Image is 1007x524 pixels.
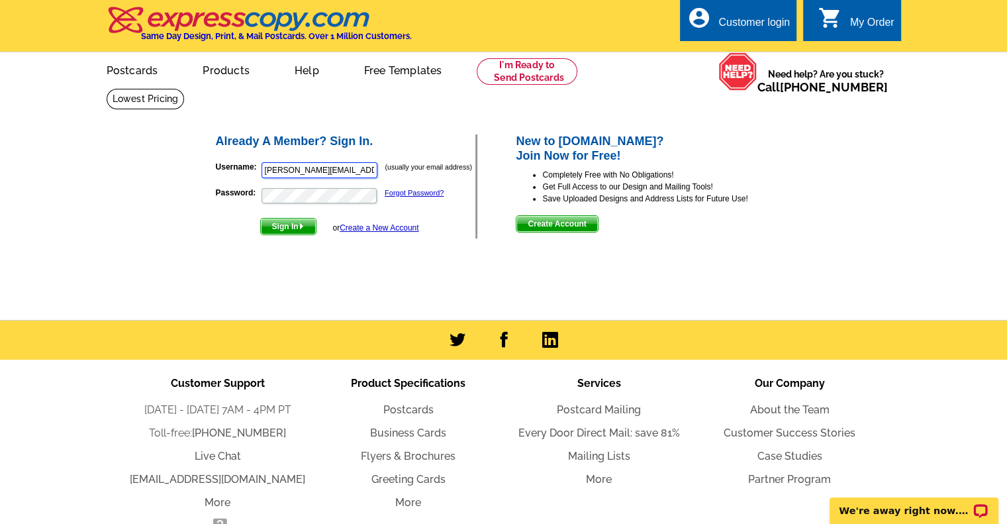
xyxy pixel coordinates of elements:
a: Postcard Mailing [557,403,641,416]
li: Toll-free: [122,425,313,441]
a: account_circle Customer login [687,15,790,31]
i: shopping_cart [818,6,842,30]
a: Business Cards [370,427,446,439]
small: (usually your email address) [385,163,472,171]
a: [EMAIL_ADDRESS][DOMAIN_NAME] [130,473,305,486]
a: Postcards [85,54,179,85]
img: button-next-arrow-white.png [299,223,305,229]
a: Free Templates [343,54,463,85]
li: Completely Free with No Obligations! [542,169,793,181]
li: Save Uploaded Designs and Address Lists for Future Use! [542,193,793,205]
a: Forgot Password? [385,189,444,197]
a: Greeting Cards [371,473,446,486]
div: Customer login [718,17,790,35]
li: [DATE] - [DATE] 7AM - 4PM PT [122,402,313,418]
h4: Same Day Design, Print, & Mail Postcards. Over 1 Million Customers. [141,31,412,41]
a: About the Team [750,403,830,416]
span: Product Specifications [351,377,465,390]
a: Partner Program [748,473,831,486]
a: Products [181,54,271,85]
a: [PHONE_NUMBER] [780,80,888,94]
a: Help [273,54,340,85]
a: [PHONE_NUMBER] [192,427,286,439]
a: More [205,496,230,509]
span: Our Company [755,377,825,390]
span: Call [757,80,888,94]
a: More [395,496,421,509]
li: Get Full Access to our Design and Mailing Tools! [542,181,793,193]
span: Customer Support [171,377,265,390]
label: Password: [216,187,260,199]
h2: Already A Member? Sign In. [216,134,476,149]
a: Create a New Account [340,223,418,233]
a: Live Chat [195,450,241,462]
button: Create Account [516,215,598,233]
button: Sign In [260,218,316,235]
a: Same Day Design, Print, & Mail Postcards. Over 1 Million Customers. [107,16,412,41]
iframe: LiveChat chat widget [821,482,1007,524]
span: Sign In [261,219,316,235]
span: Services [577,377,621,390]
a: Customer Success Stories [724,427,855,439]
a: Case Studies [757,450,822,462]
div: or [332,222,418,234]
a: More [586,473,612,486]
a: shopping_cart My Order [818,15,894,31]
div: My Order [850,17,894,35]
label: Username: [216,161,260,173]
span: Need help? Are you stuck? [757,68,894,94]
h2: New to [DOMAIN_NAME]? Join Now for Free! [516,134,793,163]
a: Postcards [383,403,434,416]
span: Create Account [516,216,597,232]
a: Flyers & Brochures [361,450,456,462]
img: help [718,52,757,91]
i: account_circle [687,6,710,30]
a: Every Door Direct Mail: save 81% [518,427,680,439]
a: Mailing Lists [568,450,630,462]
